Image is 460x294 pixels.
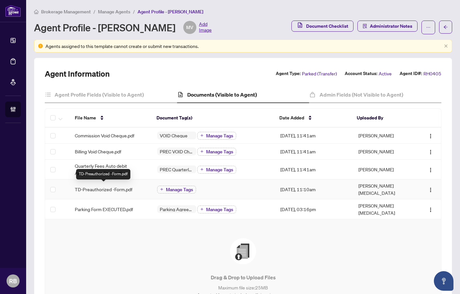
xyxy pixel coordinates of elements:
[275,128,353,144] td: [DATE], 11:41am
[75,206,133,213] span: Parking Form EXECUTED.pdf
[353,128,415,144] td: [PERSON_NAME]
[160,188,163,191] span: plus
[206,133,233,138] span: Manage Tags
[157,207,196,211] span: Parking Agreement
[428,187,433,193] img: Logo
[434,271,453,291] button: Open asap
[157,186,196,193] button: Manage Tags
[425,184,436,194] button: Logo
[75,132,134,139] span: Commission Void Cheque.pdf
[428,133,433,139] img: Logo
[70,109,151,128] th: File Name
[98,9,130,15] span: Manage Agents
[230,238,256,264] img: File Upload
[206,149,233,154] span: Manage Tags
[34,9,39,14] span: home
[428,207,433,212] img: Logo
[200,168,204,171] span: plus
[197,148,236,156] button: Manage Tags
[187,91,257,99] h4: Documents (Visible to Agent)
[302,70,337,77] span: Parked (Transfer)
[197,206,236,213] button: Manage Tags
[157,149,196,154] span: PREC VOID Cheque
[425,146,436,157] button: Logo
[320,91,403,99] h4: Admin Fields (Not Visible to Agent)
[200,208,204,211] span: plus
[45,69,110,79] h2: Agent Information
[379,70,392,77] span: Active
[444,44,448,48] button: close
[428,167,433,173] img: Logo
[428,149,433,155] img: Logo
[157,133,190,138] span: VOID Cheque
[75,114,96,121] span: File Name
[279,114,304,121] span: Date Added
[58,273,428,281] p: Drag & Drop to Upload Files
[75,162,146,177] span: Quarterly Fees Auto debit Authorization Form.pdf
[426,25,431,30] span: ellipsis
[425,164,436,175] button: Logo
[93,8,95,15] li: /
[370,21,412,31] span: Administrator Notes
[5,5,21,17] img: logo
[200,150,204,153] span: plus
[274,109,352,128] th: Date Added
[275,199,353,219] td: [DATE], 03:16pm
[353,160,415,179] td: [PERSON_NAME]
[276,70,301,77] label: Agent Type:
[306,21,348,31] span: Document Checklist
[138,9,203,15] span: Agent Profile - [PERSON_NAME]
[186,24,193,31] span: MV
[443,25,448,29] span: arrow-left
[151,109,274,128] th: Document Tag(s)
[206,167,233,172] span: Manage Tags
[157,167,196,172] span: PREC Quarterly Fee Auto-Debit Authorization
[357,21,418,32] button: Administrator Notes
[197,166,236,174] button: Manage Tags
[41,9,91,15] span: Brokerage Management
[275,144,353,160] td: [DATE], 11:41am
[197,132,236,140] button: Manage Tags
[352,109,413,128] th: Uploaded By
[200,134,204,137] span: plus
[38,44,43,48] span: exclamation-circle
[423,70,441,77] span: RH0405
[133,8,135,15] li: /
[353,144,415,160] td: [PERSON_NAME]
[55,91,144,99] h4: Agent Profile Fields (Visible to Agent)
[76,169,130,179] div: TD-Preauthorized -Form.pdf
[345,70,377,77] label: Account Status:
[75,186,132,193] span: TD-Preauthorized -Form.pdf
[275,179,353,199] td: [DATE], 11:10am
[34,21,212,34] div: Agent Profile - [PERSON_NAME]
[353,199,415,219] td: [PERSON_NAME][MEDICAL_DATA]
[400,70,422,77] label: Agent ID#:
[199,21,212,34] span: Add Image
[353,179,415,199] td: [PERSON_NAME][MEDICAL_DATA]
[291,21,353,32] button: Document Checklist
[425,204,436,214] button: Logo
[206,207,233,212] span: Manage Tags
[75,148,121,155] span: Billing Void Cheque.pdf
[9,276,17,286] span: RB
[166,187,193,192] span: Manage Tags
[363,24,367,28] span: solution
[275,160,353,179] td: [DATE], 11:41am
[425,130,436,141] button: Logo
[45,42,441,50] div: Agents assigned to this template cannot create or submit new transactions.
